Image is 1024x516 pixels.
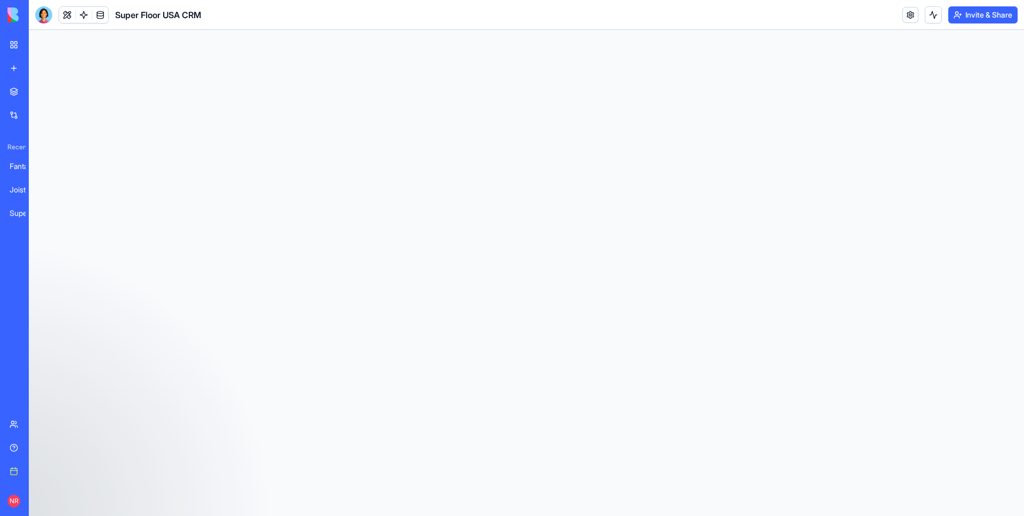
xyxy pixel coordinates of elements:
[152,436,365,511] iframe: Intercom notifications message
[7,7,74,22] img: logo
[3,179,46,200] a: Joist Master Production
[7,495,20,507] span: NR
[3,143,26,151] span: Recent
[10,208,39,219] div: Super Floor Price Manager
[10,184,39,195] div: Joist Master Production
[115,9,201,21] h1: Super Floor USA CRM
[10,161,39,172] div: Fantasy Football Draft Assistant
[948,6,1018,23] button: Invite & Share
[3,203,46,224] a: Super Floor Price Manager
[3,156,46,177] a: Fantasy Football Draft Assistant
